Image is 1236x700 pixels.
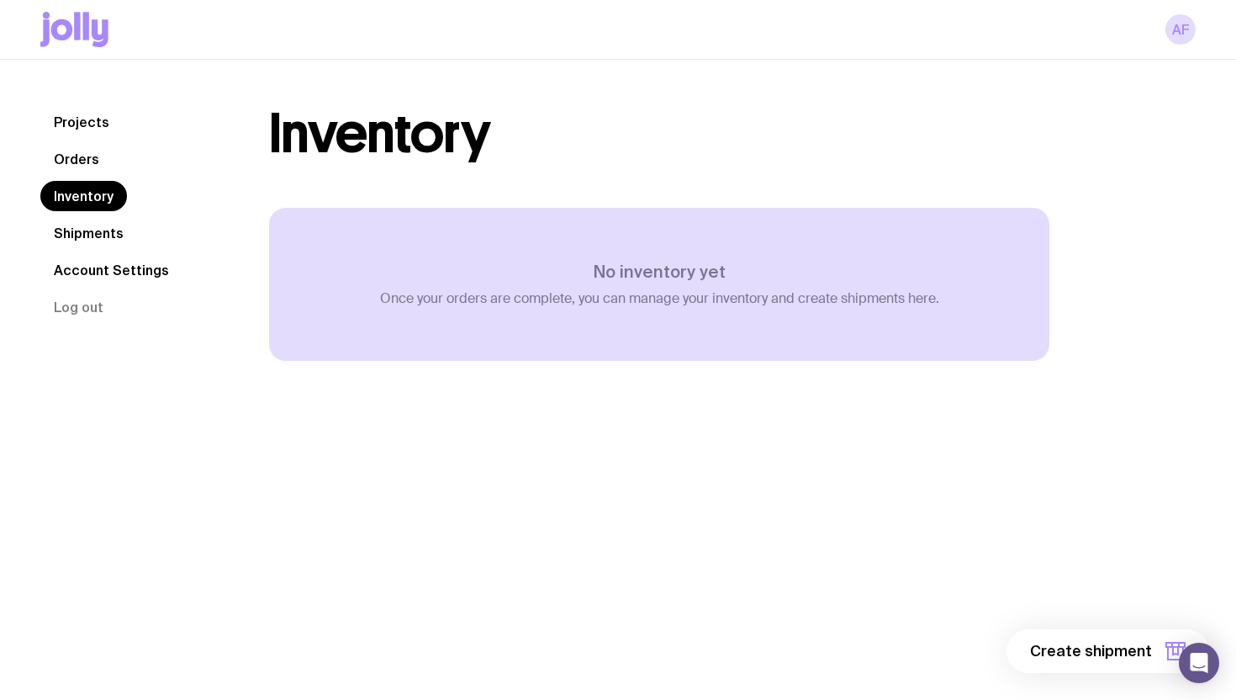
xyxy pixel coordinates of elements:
[40,292,117,322] button: Log out
[1165,14,1196,45] a: AF
[380,290,939,307] p: Once your orders are complete, you can manage your inventory and create shipments here.
[1030,641,1152,661] span: Create shipment
[1179,643,1219,683] div: Open Intercom Messenger
[40,144,113,174] a: Orders
[380,262,939,282] h3: No inventory yet
[40,107,123,137] a: Projects
[40,255,182,285] a: Account Settings
[269,107,490,161] h1: Inventory
[40,181,127,211] a: Inventory
[40,218,137,248] a: Shipments
[1006,629,1209,673] button: Create shipment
